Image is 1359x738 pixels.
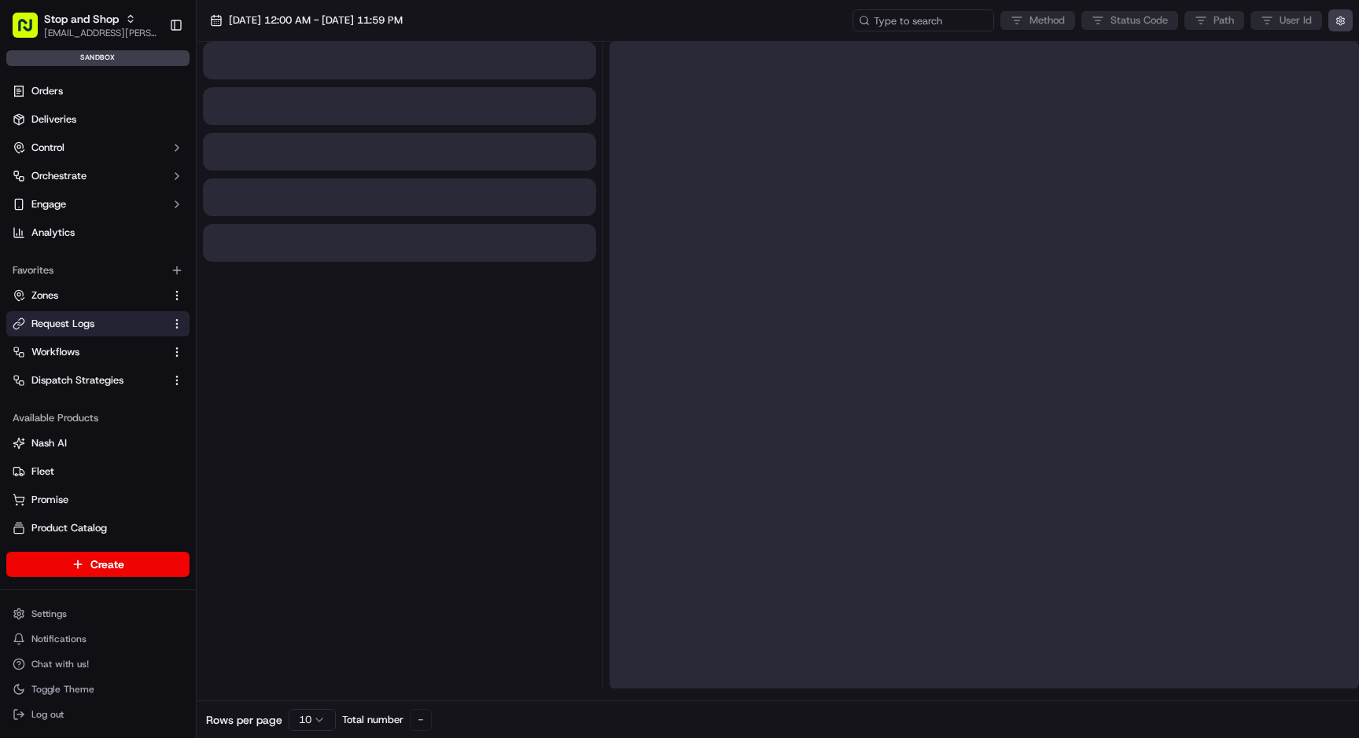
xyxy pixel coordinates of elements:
span: Toggle Theme [31,683,94,696]
button: Settings [6,603,190,625]
input: Type to search [853,9,994,31]
a: Request Logs [13,317,164,331]
button: Dispatch Strategies [6,368,190,393]
a: Fleet [13,464,183,479]
div: Available Products [6,406,190,431]
span: Promise [31,493,68,507]
button: Zones [6,283,190,308]
button: Stop and Shop [44,11,119,27]
span: Dispatch Strategies [31,373,123,387]
button: Product Catalog [6,516,190,541]
a: Product Catalog [13,521,183,535]
span: Engage [31,197,66,211]
span: Product Catalog [31,521,107,535]
span: Create [90,556,124,572]
a: Promise [13,493,183,507]
a: Nash AI [13,436,183,450]
button: [EMAIL_ADDRESS][PERSON_NAME][DOMAIN_NAME] [44,27,157,39]
span: Zones [31,288,58,303]
a: Dispatch Strategies [13,373,164,387]
button: Workflows [6,340,190,365]
span: Log out [31,708,64,721]
span: Orders [31,84,63,98]
a: Zones [13,288,164,303]
span: Analytics [31,226,75,240]
button: Engage [6,192,190,217]
button: Log out [6,703,190,725]
button: Request Logs [6,311,190,336]
button: [DATE] 12:00 AM - [DATE] 11:59 PM [203,9,410,31]
span: Control [31,141,64,155]
a: Workflows [13,345,164,359]
span: Total number [342,713,403,727]
span: [DATE] 12:00 AM - [DATE] 11:59 PM [229,13,403,28]
a: Analytics [6,220,190,245]
span: Fleet [31,464,54,479]
button: Promise [6,487,190,512]
button: Notifications [6,628,190,650]
a: Deliveries [6,107,190,132]
span: Orchestrate [31,169,87,183]
button: Stop and Shop[EMAIL_ADDRESS][PERSON_NAME][DOMAIN_NAME] [6,6,163,44]
div: Favorites [6,258,190,283]
span: Notifications [31,633,87,645]
button: Orchestrate [6,163,190,189]
button: Fleet [6,459,190,484]
button: Toggle Theme [6,678,190,700]
span: Nash AI [31,436,67,450]
div: - [410,709,432,731]
div: sandbox [6,50,190,66]
span: Chat with us! [31,658,89,670]
span: Settings [31,608,67,620]
span: Deliveries [31,112,76,127]
button: Nash AI [6,431,190,456]
a: Orders [6,79,190,104]
span: Rows per page [206,712,282,728]
span: Workflows [31,345,79,359]
span: Request Logs [31,317,94,331]
button: Chat with us! [6,653,190,675]
button: Create [6,552,190,577]
button: Control [6,135,190,160]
